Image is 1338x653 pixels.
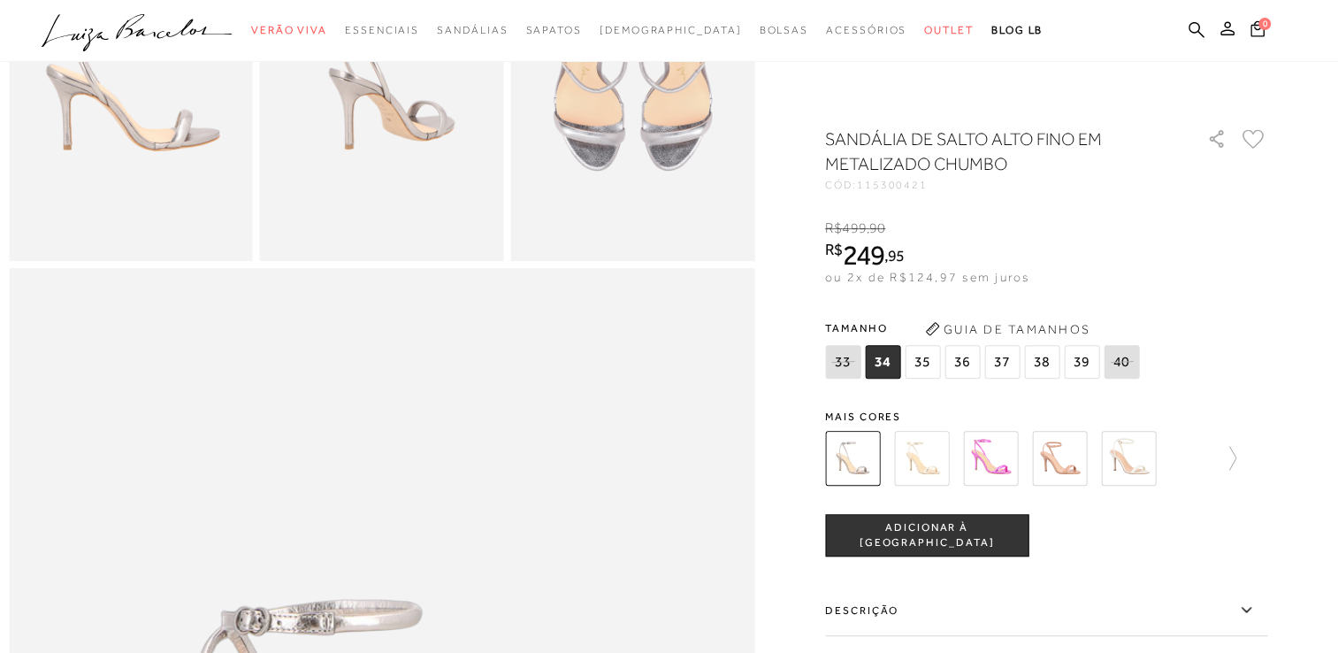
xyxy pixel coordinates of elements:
span: Verão Viva [251,24,327,36]
a: BLOG LB [991,14,1043,47]
i: , [884,248,905,264]
div: CÓD: [825,180,1179,190]
span: 34 [865,345,900,379]
span: 90 [869,220,885,236]
span: 40 [1104,345,1139,379]
a: noSubCategoriesText [826,14,906,47]
span: Acessórios [826,24,906,36]
img: SANDÁLIA DE SALTO ALTO FINO EM VERNIZ BEGE [1032,431,1087,486]
h1: SANDÁLIA DE SALTO ALTO FINO EM METALIZADO CHUMBO [825,127,1157,176]
i: R$ [825,220,842,236]
button: 0 [1245,19,1270,43]
span: 35 [905,345,940,379]
span: Outlet [924,24,974,36]
button: Guia de Tamanhos [919,315,1096,343]
img: SANDÁLIA DE SALTO ALTO FINO EM METALIZADO OURO [894,431,949,486]
a: noSubCategoriesText [600,14,742,47]
span: Mais cores [825,411,1267,422]
span: BLOG LB [991,24,1043,36]
span: Tamanho [825,315,1143,342]
span: [DEMOGRAPHIC_DATA] [600,24,742,36]
span: 37 [984,345,1020,379]
span: Bolsas [759,24,808,36]
span: 0 [1258,18,1271,30]
i: , [867,220,886,236]
i: R$ [825,242,843,257]
a: noSubCategoriesText [525,14,581,47]
img: SANDÁLIA DE SALTO ALTO FINO EM METALIZADO ROSA PINK [963,431,1018,486]
span: ADICIONAR À [GEOGRAPHIC_DATA] [826,520,1028,551]
a: noSubCategoriesText [345,14,419,47]
span: 39 [1064,345,1099,379]
span: 38 [1024,345,1059,379]
a: noSubCategoriesText [924,14,974,47]
span: Essenciais [345,24,419,36]
label: Descrição [825,585,1267,636]
a: noSubCategoriesText [437,14,508,47]
span: 36 [944,345,980,379]
a: noSubCategoriesText [251,14,327,47]
span: 95 [888,246,905,265]
span: 249 [843,239,884,271]
span: 115300421 [857,179,928,191]
button: ADICIONAR À [GEOGRAPHIC_DATA] [825,514,1028,557]
span: 499 [842,220,866,236]
span: 33 [825,345,860,379]
span: Sandálias [437,24,508,36]
span: ou 2x de R$124,97 sem juros [825,270,1029,284]
a: noSubCategoriesText [759,14,808,47]
img: SANDÁLIA DE SALTO ALTO FINO EM VERNIZ BRANCO GELO [1101,431,1156,486]
img: SANDÁLIA DE SALTO ALTO FINO EM METALIZADO CHUMBO [825,431,880,486]
span: Sapatos [525,24,581,36]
